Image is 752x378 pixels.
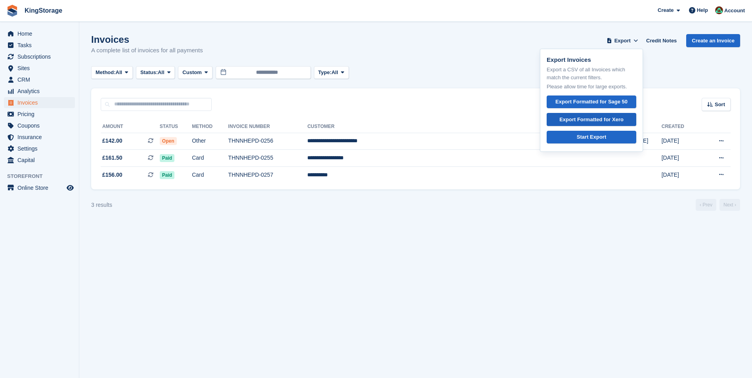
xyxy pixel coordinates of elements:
[160,171,174,179] span: Paid
[17,63,65,74] span: Sites
[577,133,606,141] div: Start Export
[17,74,65,85] span: CRM
[17,120,65,131] span: Coupons
[314,66,349,79] button: Type: All
[658,6,674,14] span: Create
[17,86,65,97] span: Analytics
[91,34,203,45] h1: Invoices
[643,34,680,47] a: Credit Notes
[4,132,75,143] a: menu
[17,143,65,154] span: Settings
[91,46,203,55] p: A complete list of invoices for all payments
[662,120,701,133] th: Created
[178,66,212,79] button: Custom
[182,69,201,76] span: Custom
[662,150,701,167] td: [DATE]
[4,120,75,131] a: menu
[102,137,122,145] span: £142.00
[17,155,65,166] span: Capital
[136,66,175,79] button: Status: All
[7,172,79,180] span: Storefront
[4,28,75,39] a: menu
[192,150,228,167] td: Card
[331,69,338,76] span: All
[160,154,174,162] span: Paid
[17,97,65,108] span: Invoices
[715,101,725,109] span: Sort
[631,120,662,133] th: Due
[631,133,662,150] td: [DATE]
[17,28,65,39] span: Home
[160,120,192,133] th: Status
[17,182,65,193] span: Online Store
[318,69,332,76] span: Type:
[547,95,636,109] a: Export Formatted for Sage 50
[4,97,75,108] a: menu
[547,66,636,81] p: Export a CSV of all Invoices which match the current filters.
[101,120,160,133] th: Amount
[696,199,716,211] a: Previous
[160,137,177,145] span: Open
[192,166,228,183] td: Card
[547,55,636,65] p: Export Invoices
[614,37,631,45] span: Export
[555,98,628,106] div: Export Formatted for Sage 50
[697,6,708,14] span: Help
[102,154,122,162] span: £161.50
[17,51,65,62] span: Subscriptions
[17,40,65,51] span: Tasks
[662,133,701,150] td: [DATE]
[724,7,745,15] span: Account
[158,69,165,76] span: All
[547,113,636,126] a: Export Formatted for Xero
[4,182,75,193] a: menu
[4,51,75,62] a: menu
[17,132,65,143] span: Insurance
[715,6,723,14] img: John King
[91,66,133,79] button: Method: All
[4,86,75,97] a: menu
[116,69,122,76] span: All
[547,83,636,91] p: Please allow time for large exports.
[686,34,740,47] a: Create an Invoice
[91,201,112,209] div: 3 results
[4,40,75,51] a: menu
[4,63,75,74] a: menu
[547,131,636,144] a: Start Export
[228,166,308,183] td: THNNHEPD-0257
[4,143,75,154] a: menu
[307,120,631,133] th: Customer
[4,155,75,166] a: menu
[228,133,308,150] td: THNNHEPD-0256
[140,69,158,76] span: Status:
[192,133,228,150] td: Other
[17,109,65,120] span: Pricing
[719,199,740,211] a: Next
[96,69,116,76] span: Method:
[4,74,75,85] a: menu
[102,171,122,179] span: £156.00
[4,109,75,120] a: menu
[605,34,640,47] button: Export
[662,166,701,183] td: [DATE]
[21,4,65,17] a: KingStorage
[192,120,228,133] th: Method
[6,5,18,17] img: stora-icon-8386f47178a22dfd0bd8f6a31ec36ba5ce8667c1dd55bd0f319d3a0aa187defe.svg
[694,199,742,211] nav: Page
[228,120,308,133] th: Invoice Number
[559,116,624,124] div: Export Formatted for Xero
[65,183,75,193] a: Preview store
[228,150,308,167] td: THNNHEPD-0255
